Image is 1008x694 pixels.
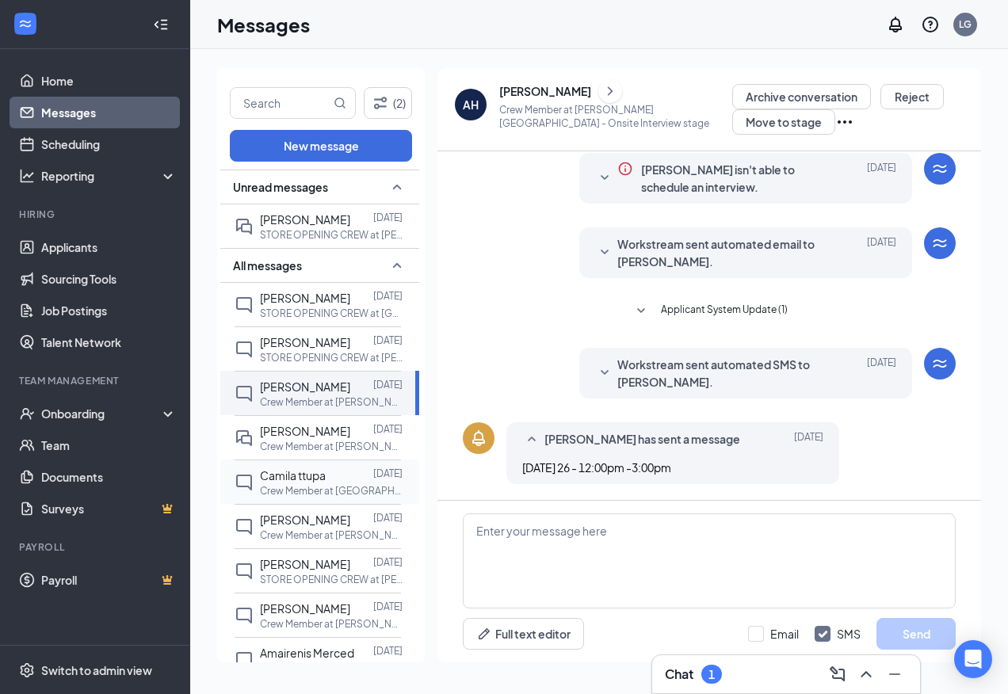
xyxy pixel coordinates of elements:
[853,662,879,687] button: ChevronUp
[544,430,740,449] span: [PERSON_NAME] has sent a message
[260,617,403,631] p: Crew Member at [PERSON_NAME][GEOGRAPHIC_DATA]
[41,231,177,263] a: Applicants
[373,600,403,613] p: [DATE]
[835,112,854,132] svg: Ellipses
[260,484,403,498] p: Crew Member at [GEOGRAPHIC_DATA]
[371,93,390,112] svg: Filter
[41,662,152,678] div: Switch to admin view
[41,326,177,358] a: Talent Network
[41,493,177,524] a: SurveysCrown
[373,422,403,436] p: [DATE]
[595,364,614,383] svg: SmallChevronDown
[217,11,310,38] h1: Messages
[260,440,403,453] p: Crew Member at [PERSON_NAME][GEOGRAPHIC_DATA]
[19,208,174,221] div: Hiring
[930,354,949,373] svg: WorkstreamLogo
[260,212,350,227] span: [PERSON_NAME]
[708,668,715,681] div: 1
[595,243,614,262] svg: SmallChevronDown
[260,291,350,305] span: [PERSON_NAME]
[373,511,403,524] p: [DATE]
[880,84,944,109] button: Reject
[463,618,584,650] button: Full text editorPen
[828,665,847,684] svg: ComposeMessage
[235,517,254,536] svg: ChatInactive
[665,665,693,683] h3: Chat
[235,340,254,359] svg: ChatInactive
[857,665,876,684] svg: ChevronUp
[661,302,788,321] span: Applicant System Update (1)
[260,307,403,320] p: STORE OPENING CREW at [GEOGRAPHIC_DATA]
[373,555,403,569] p: [DATE]
[930,234,949,253] svg: WorkstreamLogo
[41,406,163,421] div: Onboarding
[876,618,956,650] button: Send
[260,528,403,542] p: Crew Member at [PERSON_NAME][GEOGRAPHIC_DATA]
[235,606,254,625] svg: ChatInactive
[388,177,407,196] svg: SmallChevronUp
[235,473,254,492] svg: ChatInactive
[499,103,732,130] p: Crew Member at [PERSON_NAME][GEOGRAPHIC_DATA] - Onsite Interview stage
[732,109,835,135] button: Move to stage
[235,296,254,315] svg: ChatInactive
[19,662,35,678] svg: Settings
[153,17,169,32] svg: Collapse
[41,461,177,493] a: Documents
[885,665,904,684] svg: Minimize
[617,161,633,177] svg: Info
[954,640,992,678] div: Open Intercom Messenger
[41,429,177,461] a: Team
[882,662,907,687] button: Minimize
[867,161,896,196] span: [DATE]
[632,302,651,321] svg: SmallChevronDown
[260,573,403,586] p: STORE OPENING CREW at [PERSON_NAME][GEOGRAPHIC_DATA]
[260,424,350,438] span: [PERSON_NAME]
[469,429,488,448] svg: Bell
[235,562,254,581] svg: ChatInactive
[260,228,403,242] p: STORE OPENING CREW at [PERSON_NAME][GEOGRAPHIC_DATA]
[260,468,326,482] span: Camila ttupa
[334,97,346,109] svg: MagnifyingGlass
[260,601,350,616] span: [PERSON_NAME]
[373,334,403,347] p: [DATE]
[732,84,871,109] button: Archive conversation
[930,159,949,178] svg: WorkstreamLogo
[41,168,178,184] div: Reporting
[373,644,403,658] p: [DATE]
[598,79,622,103] button: ChevronRight
[260,662,403,675] p: STORE OPENING CREW at [PERSON_NAME][GEOGRAPHIC_DATA]
[499,83,591,99] div: [PERSON_NAME]
[617,235,825,270] span: Workstream sent automated email to [PERSON_NAME].
[260,557,350,571] span: [PERSON_NAME]
[19,540,174,554] div: Payroll
[595,169,614,188] svg: SmallChevronDown
[260,335,350,349] span: [PERSON_NAME]
[364,87,412,119] button: Filter (2)
[41,263,177,295] a: Sourcing Tools
[959,17,972,31] div: LG
[522,430,541,449] svg: SmallChevronUp
[476,626,492,642] svg: Pen
[794,430,823,449] span: [DATE]
[641,161,825,196] span: [PERSON_NAME] isn't able to schedule an interview.
[230,130,412,162] button: New message
[41,128,177,160] a: Scheduling
[260,395,403,409] p: Crew Member at [PERSON_NAME][GEOGRAPHIC_DATA]
[17,16,33,32] svg: WorkstreamLogo
[233,179,328,195] span: Unread messages
[867,235,896,270] span: [DATE]
[260,646,354,660] span: Amairenis Merced
[41,65,177,97] a: Home
[617,356,825,391] span: Workstream sent automated SMS to [PERSON_NAME].
[602,82,618,101] svg: ChevronRight
[886,15,905,34] svg: Notifications
[41,295,177,326] a: Job Postings
[235,429,254,448] svg: DoubleChat
[632,302,788,321] button: SmallChevronDownApplicant System Update (1)
[235,384,254,403] svg: ChatInactive
[260,379,350,394] span: [PERSON_NAME]
[235,217,254,236] svg: DoubleChat
[825,662,850,687] button: ComposeMessage
[522,460,671,475] span: [DATE] 26 - 12:00pm -3:00pm
[41,564,177,596] a: PayrollCrown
